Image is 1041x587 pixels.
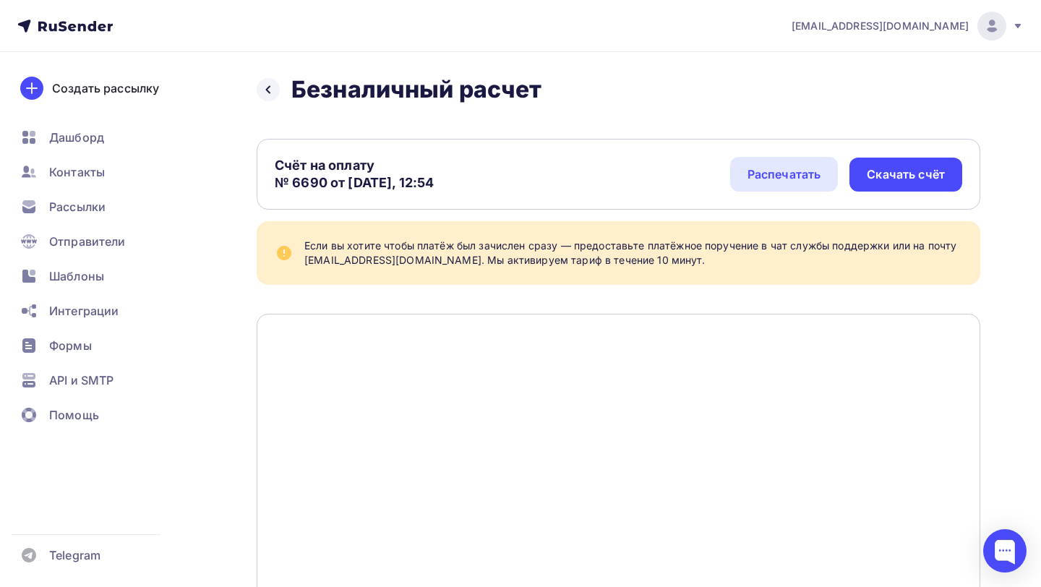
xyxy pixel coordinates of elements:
h2: Безналичный расчет [291,75,542,104]
a: Контакты [12,158,184,187]
span: [EMAIL_ADDRESS][DOMAIN_NAME] [792,19,969,33]
div: Распечатать [747,166,821,183]
a: Отправители [12,227,184,256]
span: Рассылки [49,198,106,215]
a: Рассылки [12,192,184,221]
a: Шаблоны [12,262,184,291]
div: Создать рассылку [52,80,159,97]
div: Счёт на оплату № 6690 от [DATE], 12:54 [275,157,434,192]
span: Дашборд [49,129,104,146]
span: Шаблоны [49,267,104,285]
span: Формы [49,337,92,354]
a: Дашборд [12,123,184,152]
span: Отправители [49,233,126,250]
a: [EMAIL_ADDRESS][DOMAIN_NAME] [792,12,1024,40]
span: API и SMTP [49,372,113,389]
div: Если вы хотите чтобы платёж был зачислен сразу — предоставьте платёжное поручение в чат службы по... [304,239,963,267]
div: Скачать счёт [867,166,945,183]
span: Интеграции [49,302,119,320]
span: Помощь [49,406,99,424]
a: Формы [12,331,184,360]
span: Telegram [49,547,100,564]
span: Контакты [49,163,105,181]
